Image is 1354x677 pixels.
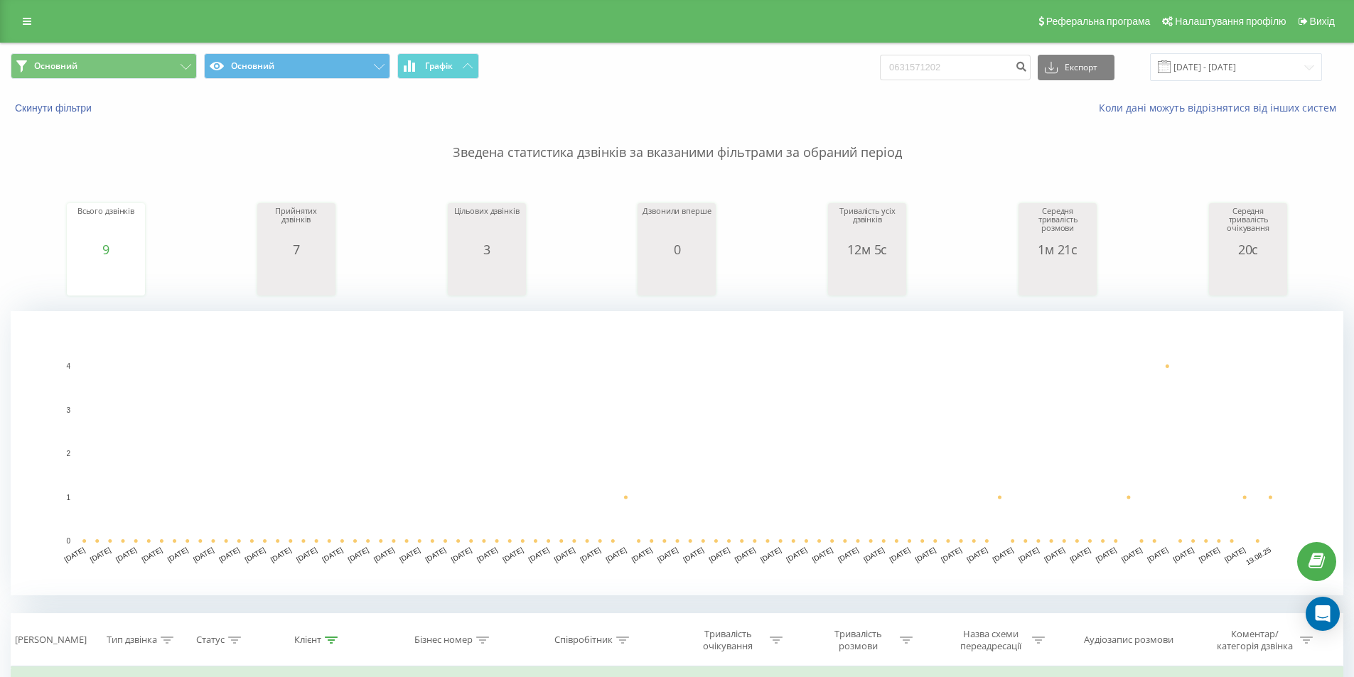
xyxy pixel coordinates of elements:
div: Бізнес номер [414,634,473,646]
text: [DATE] [527,546,551,563]
text: [DATE] [501,546,525,563]
text: [DATE] [166,546,190,563]
div: Аудіозапис розмови [1084,634,1173,646]
text: [DATE] [321,546,344,563]
svg: A chart. [1022,256,1093,299]
button: Скинути фільтри [11,102,99,114]
div: [PERSON_NAME] [15,634,87,646]
div: Дзвонили вперше [641,207,712,242]
text: [DATE] [682,546,705,563]
text: 2 [66,450,70,457]
text: [DATE] [269,546,293,563]
text: [DATE] [1068,546,1092,563]
svg: A chart. [261,256,332,299]
text: 1 [66,494,70,502]
div: 0 [641,242,712,256]
div: Назва схеми переадресації [952,628,1028,652]
div: 3 [451,242,522,256]
text: [DATE] [1017,546,1041,563]
div: Співробітник [554,634,613,646]
text: [DATE] [708,546,731,563]
text: [DATE] [940,546,963,563]
div: 7 [261,242,332,256]
text: [DATE] [965,546,989,563]
div: Середня тривалість очікування [1213,207,1284,242]
text: [DATE] [785,546,808,563]
div: Всього дзвінків [70,207,141,242]
text: [DATE] [914,546,937,563]
text: 0 [66,537,70,545]
svg: A chart. [11,311,1343,595]
svg: A chart. [451,256,522,299]
text: [DATE] [192,546,215,563]
text: [DATE] [372,546,396,563]
div: Цільових дзвінків [451,207,522,242]
span: Основний [34,60,77,72]
span: Графік [425,61,453,71]
button: Основний [11,53,197,79]
text: [DATE] [630,546,654,563]
button: Основний [204,53,390,79]
text: [DATE] [1198,546,1221,563]
text: [DATE] [450,546,473,563]
div: Тривалість розмови [820,628,896,652]
span: Реферальна програма [1046,16,1151,27]
text: [DATE] [656,546,679,563]
text: [DATE] [553,546,576,563]
span: Налаштування профілю [1175,16,1286,27]
text: [DATE] [837,546,860,563]
text: [DATE] [424,546,447,563]
text: [DATE] [295,546,318,563]
svg: A chart. [832,256,903,299]
input: Пошук за номером [880,55,1031,80]
div: Прийнятих дзвінків [261,207,332,242]
text: [DATE] [1172,546,1196,563]
text: [DATE] [1223,546,1247,563]
div: Тип дзвінка [107,634,157,646]
text: [DATE] [579,546,602,563]
div: 1м 21с [1022,242,1093,256]
div: 20с [1213,242,1284,256]
svg: A chart. [70,256,141,299]
text: 3 [66,406,70,414]
div: 9 [70,242,141,256]
div: Середня тривалість розмови [1022,207,1093,242]
div: Тривалість очікування [690,628,766,652]
text: [DATE] [1120,546,1144,563]
text: [DATE] [398,546,421,563]
text: [DATE] [89,546,112,563]
div: Клієнт [294,634,321,646]
a: Коли дані можуть відрізнятися вiд інших систем [1099,101,1343,114]
text: [DATE] [1043,546,1066,563]
text: 19.08.25 [1245,546,1273,566]
text: [DATE] [1095,546,1118,563]
text: [DATE] [734,546,757,563]
div: Open Intercom Messenger [1306,597,1340,631]
text: [DATE] [811,546,834,563]
text: [DATE] [63,546,87,563]
text: 4 [66,362,70,370]
svg: A chart. [1213,256,1284,299]
text: [DATE] [244,546,267,563]
div: Коментар/категорія дзвінка [1213,628,1296,652]
text: [DATE] [1146,546,1169,563]
text: [DATE] [347,546,370,563]
text: [DATE] [217,546,241,563]
button: Експорт [1038,55,1114,80]
text: [DATE] [862,546,886,563]
text: [DATE] [888,546,911,563]
text: [DATE] [140,546,163,563]
span: Вихід [1310,16,1335,27]
text: [DATE] [475,546,499,563]
text: [DATE] [759,546,783,563]
svg: A chart. [641,256,712,299]
div: Тривалість усіх дзвінків [832,207,903,242]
